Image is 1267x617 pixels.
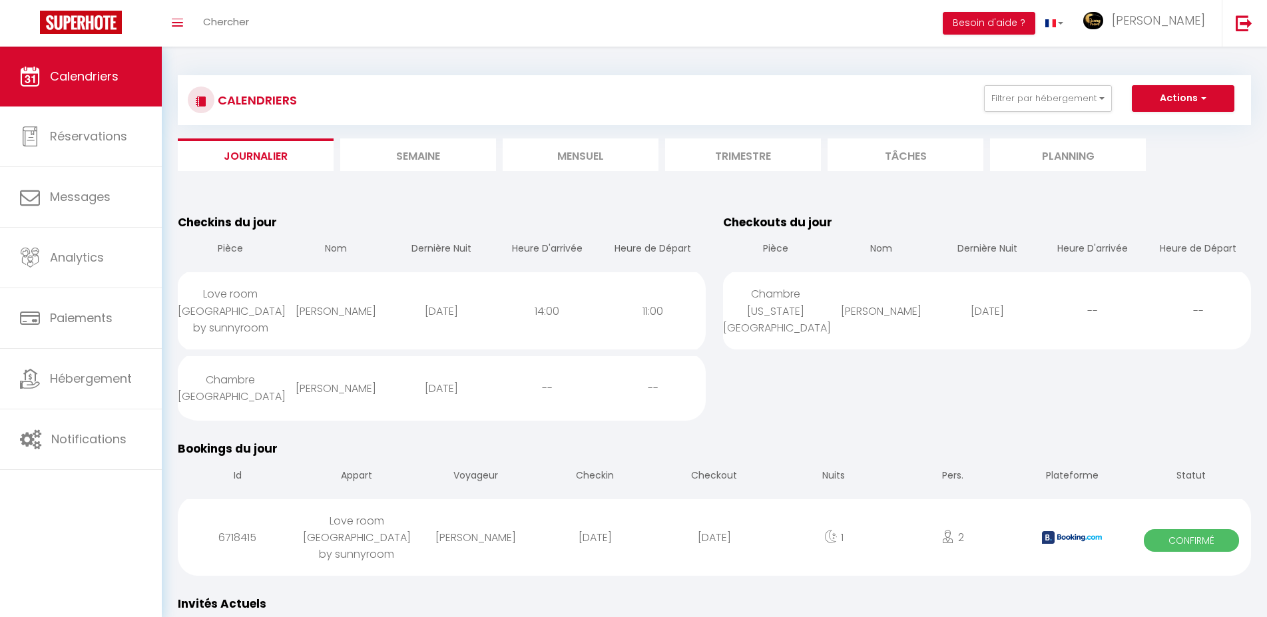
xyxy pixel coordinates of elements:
[984,85,1112,112] button: Filtrer par hébergement
[829,290,935,333] div: [PERSON_NAME]
[178,596,266,612] span: Invités Actuels
[654,516,774,559] div: [DATE]
[284,290,389,333] div: [PERSON_NAME]
[178,272,284,349] div: Love room [GEOGRAPHIC_DATA] by sunnyroom
[535,458,654,496] th: Checkin
[178,458,297,496] th: Id
[178,516,297,559] div: 6718415
[774,516,893,559] div: 1
[1083,12,1103,29] img: ...
[1145,231,1251,269] th: Heure de Départ
[1236,15,1252,31] img: logout
[50,188,111,205] span: Messages
[495,367,601,410] div: --
[774,458,893,496] th: Nuits
[600,290,706,333] div: 11:00
[178,231,284,269] th: Pièce
[50,68,119,85] span: Calendriers
[340,138,496,171] li: Semaine
[828,138,983,171] li: Tâches
[1040,290,1146,333] div: --
[297,499,416,576] div: Love room [GEOGRAPHIC_DATA] by sunnyroom
[284,367,389,410] div: [PERSON_NAME]
[723,231,829,269] th: Pièce
[178,441,278,457] span: Bookings du jour
[495,231,601,269] th: Heure D'arrivée
[203,15,249,29] span: Chercher
[1132,85,1234,112] button: Actions
[990,138,1146,171] li: Planning
[535,516,654,559] div: [DATE]
[495,290,601,333] div: 14:00
[1144,529,1239,552] span: Confirmé
[723,214,832,230] span: Checkouts du jour
[600,367,706,410] div: --
[51,431,127,447] span: Notifications
[214,85,297,115] h3: CALENDRIERS
[297,458,416,496] th: Appart
[943,12,1035,35] button: Besoin d'aide ?
[40,11,122,34] img: Super Booking
[893,458,1013,496] th: Pers.
[50,128,127,144] span: Réservations
[934,290,1040,333] div: [DATE]
[50,370,132,387] span: Hébergement
[178,214,277,230] span: Checkins du jour
[893,516,1013,559] div: 2
[654,458,774,496] th: Checkout
[1013,458,1132,496] th: Plateforme
[503,138,658,171] li: Mensuel
[284,231,389,269] th: Nom
[665,138,821,171] li: Trimestre
[178,358,284,418] div: Chambre [GEOGRAPHIC_DATA]
[416,458,535,496] th: Voyageur
[934,231,1040,269] th: Dernière Nuit
[389,231,495,269] th: Dernière Nuit
[1132,458,1251,496] th: Statut
[1112,12,1205,29] span: [PERSON_NAME]
[829,231,935,269] th: Nom
[1042,531,1102,544] img: booking2.png
[416,516,535,559] div: [PERSON_NAME]
[1040,231,1146,269] th: Heure D'arrivée
[50,249,104,266] span: Analytics
[50,309,113,326] span: Paiements
[723,272,829,349] div: Chambre [US_STATE][GEOGRAPHIC_DATA]
[389,367,495,410] div: [DATE]
[178,138,334,171] li: Journalier
[389,290,495,333] div: [DATE]
[600,231,706,269] th: Heure de Départ
[1145,290,1251,333] div: --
